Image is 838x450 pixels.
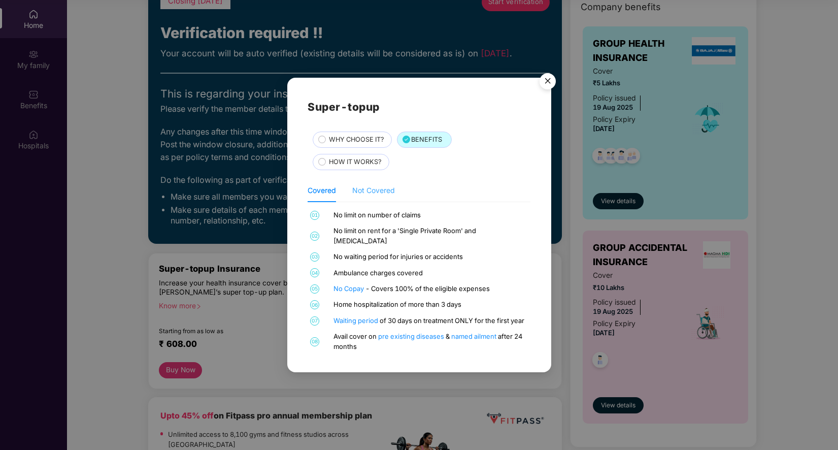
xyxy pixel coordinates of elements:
[333,316,528,326] div: of 30 days on treatment ONLY for the first year
[378,332,446,340] a: pre existing diseases
[333,226,528,246] div: No limit on rent for a 'Single Private Room' and [MEDICAL_DATA]
[533,68,561,95] button: Close
[310,232,319,241] span: 02
[310,211,319,220] span: 01
[310,316,319,326] span: 07
[329,157,382,167] span: HOW IT WORKS?
[333,284,365,293] a: No Copay
[333,252,528,262] div: No waiting period for injuries or accidents
[333,316,380,325] a: Waiting period
[333,210,528,220] div: No limit on number of claims
[310,252,319,262] span: 03
[310,284,319,294] span: 05
[333,268,528,278] div: Ambulance charges covered
[333,284,528,294] div: - Covers 100% of the eligible expenses
[310,337,319,346] span: 08
[329,135,384,145] span: WHY CHOOSE IT?
[451,332,498,340] a: named ailment
[411,135,442,145] span: BENEFITS
[533,69,562,97] img: svg+xml;base64,PHN2ZyB4bWxucz0iaHR0cDovL3d3dy53My5vcmcvMjAwMC9zdmciIHdpZHRoPSI1NiIgaGVpZ2h0PSI1Ni...
[310,300,319,309] span: 06
[352,185,395,196] div: Not Covered
[333,332,528,351] div: Avail cover on & after 24 months
[333,300,528,309] div: Home hospitalization of more than 3 days
[308,99,530,115] h2: Super-topup
[310,268,319,277] span: 04
[308,185,336,196] div: Covered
